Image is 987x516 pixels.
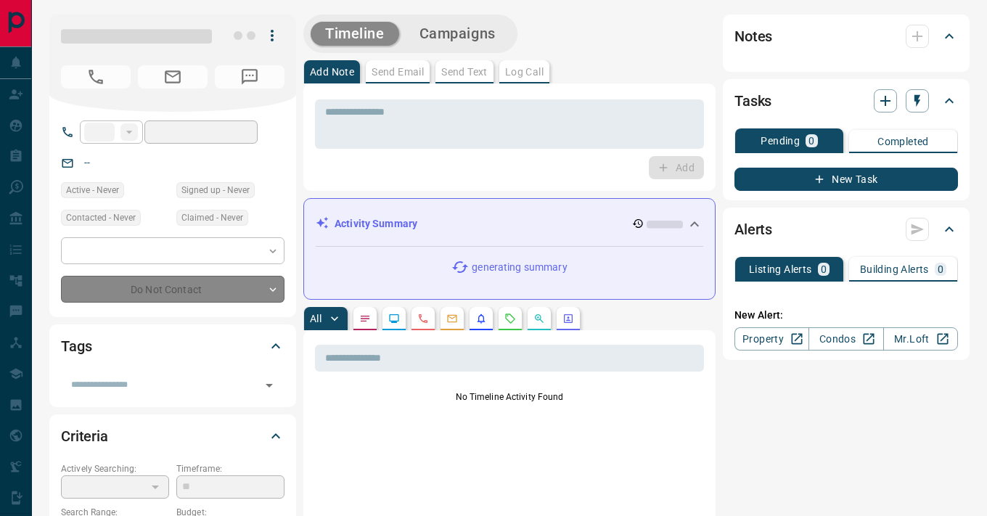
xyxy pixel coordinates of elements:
[84,157,90,168] a: --
[66,183,119,197] span: Active - Never
[472,260,567,275] p: generating summary
[181,183,250,197] span: Signed up - Never
[61,419,284,454] div: Criteria
[734,89,771,112] h2: Tasks
[61,462,169,475] p: Actively Searching:
[808,327,883,351] a: Condos
[883,327,958,351] a: Mr.Loft
[61,65,131,89] span: No Number
[310,67,354,77] p: Add Note
[181,210,243,225] span: Claimed - Never
[761,136,800,146] p: Pending
[259,375,279,396] button: Open
[61,329,284,364] div: Tags
[311,22,399,46] button: Timeline
[176,462,284,475] p: Timeframe:
[749,264,812,274] p: Listing Alerts
[316,210,703,237] div: Activity Summary
[475,313,487,324] svg: Listing Alerts
[734,308,958,323] p: New Alert:
[562,313,574,324] svg: Agent Actions
[504,313,516,324] svg: Requests
[215,65,284,89] span: No Number
[138,65,208,89] span: No Email
[61,425,108,448] h2: Criteria
[808,136,814,146] p: 0
[877,136,929,147] p: Completed
[359,313,371,324] svg: Notes
[446,313,458,324] svg: Emails
[734,168,958,191] button: New Task
[388,313,400,324] svg: Lead Browsing Activity
[734,25,772,48] h2: Notes
[821,264,827,274] p: 0
[734,327,809,351] a: Property
[860,264,929,274] p: Building Alerts
[315,390,704,404] p: No Timeline Activity Found
[734,83,958,118] div: Tasks
[734,212,958,247] div: Alerts
[417,313,429,324] svg: Calls
[533,313,545,324] svg: Opportunities
[61,276,284,303] div: Do Not Contact
[310,314,322,324] p: All
[66,210,136,225] span: Contacted - Never
[734,218,772,241] h2: Alerts
[335,216,417,232] p: Activity Summary
[938,264,943,274] p: 0
[61,335,91,358] h2: Tags
[734,19,958,54] div: Notes
[405,22,510,46] button: Campaigns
